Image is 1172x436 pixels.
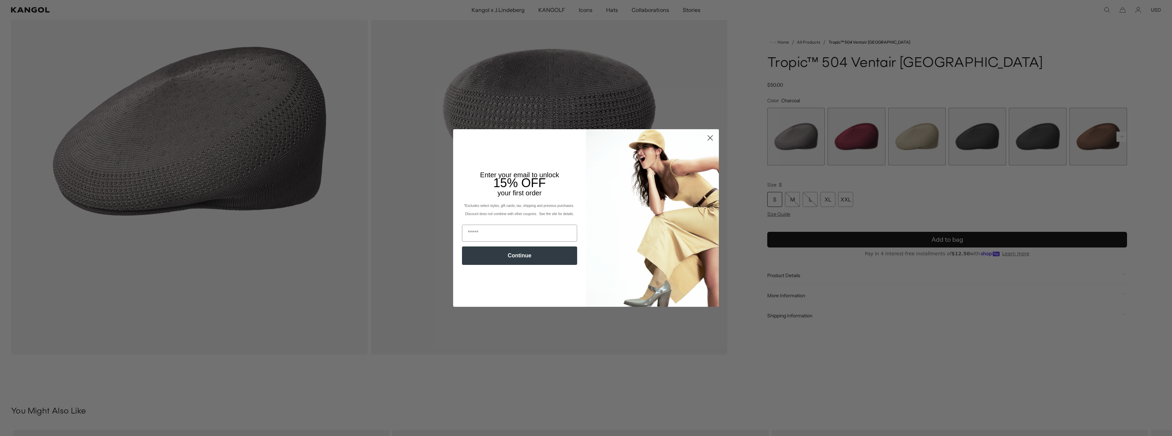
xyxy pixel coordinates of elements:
span: *Excludes select styles, gift cards, tax, shipping and previous purchases. Discount does not comb... [464,204,575,216]
input: Email [462,225,577,242]
button: Close dialog [704,132,716,144]
span: Enter your email to unlock [480,171,559,179]
img: 93be19ad-e773-4382-80b9-c9d740c9197f.jpeg [586,129,719,306]
button: Continue [462,246,577,265]
span: your first order [497,189,541,197]
span: 15% OFF [493,176,546,190]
